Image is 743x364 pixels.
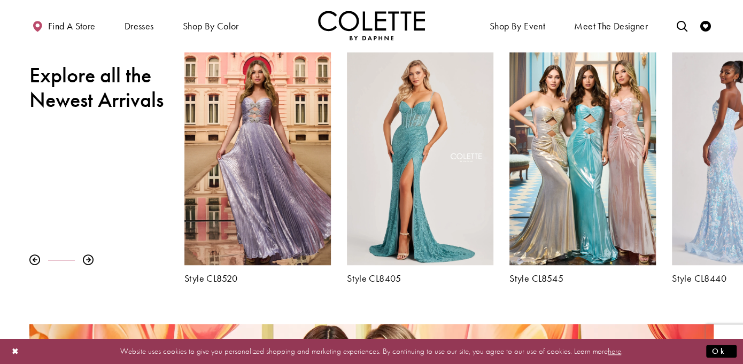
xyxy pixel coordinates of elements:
p: Website uses cookies to give you personalized shopping and marketing experiences. By continuing t... [77,344,666,359]
span: Dresses [125,21,154,32]
span: Dresses [122,11,157,40]
button: Close Dialog [6,342,25,361]
a: Visit Colette by Daphne Style No. CL8520 Page [184,52,331,266]
span: Shop By Event [490,21,545,32]
h2: Explore all the Newest Arrivals [29,63,168,112]
div: Colette by Daphne Style No. CL8520 [176,44,339,292]
a: Visit Colette by Daphne Style No. CL8545 Page [509,52,656,266]
a: Visit Colette by Daphne Style No. CL8405 Page [347,52,493,266]
button: Submit Dialog [706,345,737,358]
span: Shop By Event [487,11,548,40]
a: Style CL8520 [184,273,331,284]
span: Shop by color [180,11,242,40]
a: Visit Home Page [318,11,425,40]
a: Find a store [29,11,98,40]
span: Shop by color [183,21,239,32]
a: Meet the designer [571,11,651,40]
div: Colette by Daphne Style No. CL8545 [501,44,664,292]
span: Find a store [48,21,96,32]
a: here [608,346,621,357]
span: Meet the designer [574,21,648,32]
div: Colette by Daphne Style No. CL8405 [339,44,501,292]
a: Style CL8405 [347,273,493,284]
a: Check Wishlist [698,11,714,40]
img: Colette by Daphne [318,11,425,40]
a: Style CL8545 [509,273,656,284]
a: Toggle search [674,11,690,40]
